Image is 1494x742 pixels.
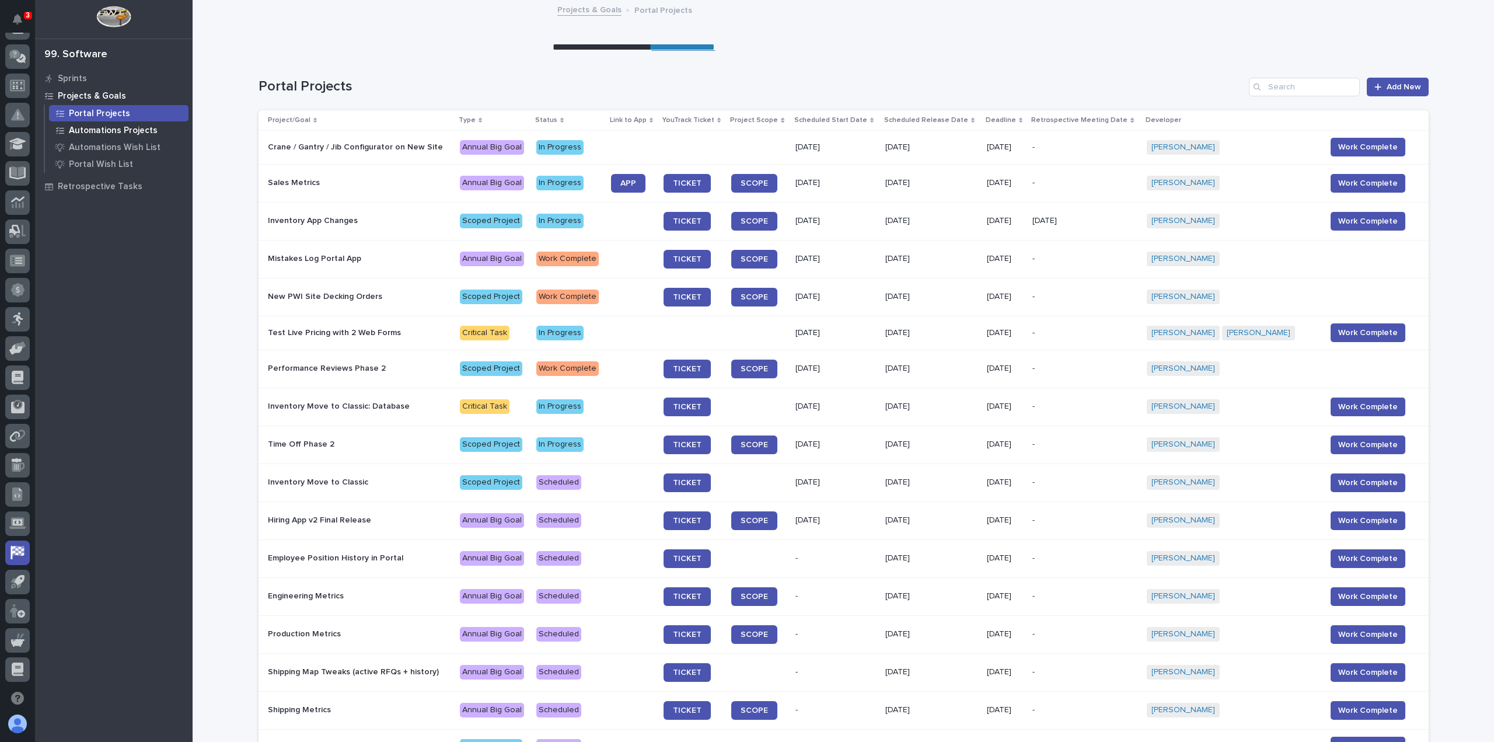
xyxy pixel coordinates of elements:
div: Scoped Project [460,214,522,228]
div: Annual Big Goal [460,176,524,190]
button: users-avatar [5,712,30,736]
p: - [795,705,876,715]
img: 1736555164131-43832dd5-751b-4058-ba23-39d91318e5a0 [12,130,33,151]
p: Retrospective Meeting Date [1031,114,1128,127]
a: [PERSON_NAME] [1151,591,1215,601]
p: [DATE] [885,254,978,264]
button: Work Complete [1331,138,1405,156]
a: TICKET [664,701,711,720]
span: Work Complete [1338,177,1398,189]
span: SCOPE [741,593,768,601]
span: Work Complete [1338,553,1398,565]
p: - [1032,328,1137,338]
a: 📖Help Docs [7,183,68,204]
span: Pylon [116,216,141,225]
tr: Sales MetricsAnnual Big GoalIn ProgressAPPTICKETSCOPE[DATE][DATE][DATE]-[PERSON_NAME] Work Complete [259,164,1429,202]
span: Work Complete [1338,591,1398,602]
p: Portal Projects [69,109,130,119]
p: [DATE] [885,402,978,412]
div: Scoped Project [460,290,522,304]
p: - [1032,705,1137,715]
a: SCOPE [731,174,777,193]
p: Employee Position History in Portal [268,553,451,563]
span: TICKET [673,293,701,301]
p: Welcome 👋 [12,46,212,65]
button: Notifications [5,7,30,32]
p: [DATE] [795,440,876,450]
tr: Inventory Move to Classic: DatabaseCritical TaskIn ProgressTICKET[DATE][DATE][DATE]-[PERSON_NAME]... [259,388,1429,426]
a: TICKET [664,250,711,269]
p: - [1032,292,1137,302]
p: YouTrack Ticket [662,114,714,127]
p: [DATE] [987,328,1023,338]
span: TICKET [673,479,701,487]
p: [DATE] [885,591,978,601]
p: [DATE] [885,216,978,226]
span: Add New [1387,83,1421,91]
button: Work Complete [1331,398,1405,416]
p: [DATE] [795,254,876,264]
div: Annual Big Goal [460,513,524,528]
span: Work Complete [1338,629,1398,640]
span: Work Complete [1338,667,1398,678]
p: [DATE] [795,178,876,188]
tr: Engineering MetricsAnnual Big GoalScheduledTICKETSCOPE-[DATE][DATE]-[PERSON_NAME] Work Complete [259,577,1429,615]
a: TICKET [664,174,711,193]
p: [DATE] [795,515,876,525]
tr: Crane / Gantry / Jib Configurator on New SiteAnnual Big GoalIn Progress[DATE][DATE][DATE]-[PERSON... [259,130,1429,164]
p: [DATE] [987,515,1023,525]
p: [DATE] [885,667,978,677]
a: [PERSON_NAME] [1151,478,1215,487]
p: [DATE] [795,364,876,374]
a: [PERSON_NAME] [1151,142,1215,152]
tr: Inventory Move to ClassicScoped ProjectScheduledTICKET[DATE][DATE][DATE]-[PERSON_NAME] Work Complete [259,464,1429,501]
span: SCOPE [741,293,768,301]
p: [DATE] [885,553,978,563]
tr: Inventory App ChangesScoped ProjectIn ProgressTICKETSCOPE[DATE][DATE][DATE][DATE][PERSON_NAME] Wo... [259,202,1429,240]
a: SCOPE [731,701,777,720]
p: [DATE] [885,705,978,715]
div: Annual Big Goal [460,551,524,566]
p: - [1032,667,1137,677]
p: [DATE] [795,402,876,412]
p: How can we help? [12,65,212,83]
p: - [1032,478,1137,487]
p: Projects & Goals [58,91,126,102]
span: SCOPE [741,630,768,639]
button: Open support chat [5,686,30,710]
div: In Progress [536,437,584,452]
button: Work Complete [1331,436,1405,454]
div: Annual Big Goal [460,627,524,642]
span: TICKET [673,668,701,677]
a: SCOPE [731,360,777,378]
div: Annual Big Goal [460,703,524,717]
p: 3 [26,11,30,19]
div: 99. Software [44,48,107,61]
button: Work Complete [1331,587,1405,606]
p: Automations Wish List [69,142,160,153]
button: Work Complete [1331,701,1405,720]
span: Work Complete [1338,215,1398,227]
span: TICKET [673,217,701,225]
a: [PERSON_NAME] [1227,328,1290,338]
a: TICKET [664,473,711,492]
h1: Portal Projects [259,78,1245,95]
p: [DATE] [885,515,978,525]
p: Inventory Move to Classic [268,478,451,487]
input: Search [1249,78,1360,96]
p: Time Off Phase 2 [268,440,451,450]
p: [DATE] [987,478,1023,487]
a: TICKET [664,212,711,231]
p: Developer [1146,114,1181,127]
div: Annual Big Goal [460,140,524,155]
p: - [1032,254,1137,264]
div: In Progress [536,399,584,414]
a: [PERSON_NAME] [1151,178,1215,188]
span: Work Complete [1338,401,1398,413]
a: TICKET [664,549,711,568]
div: Annual Big Goal [460,589,524,604]
div: Scoped Project [460,437,522,452]
span: TICKET [673,630,701,639]
span: APP [620,179,636,187]
p: Inventory App Changes [268,216,451,226]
